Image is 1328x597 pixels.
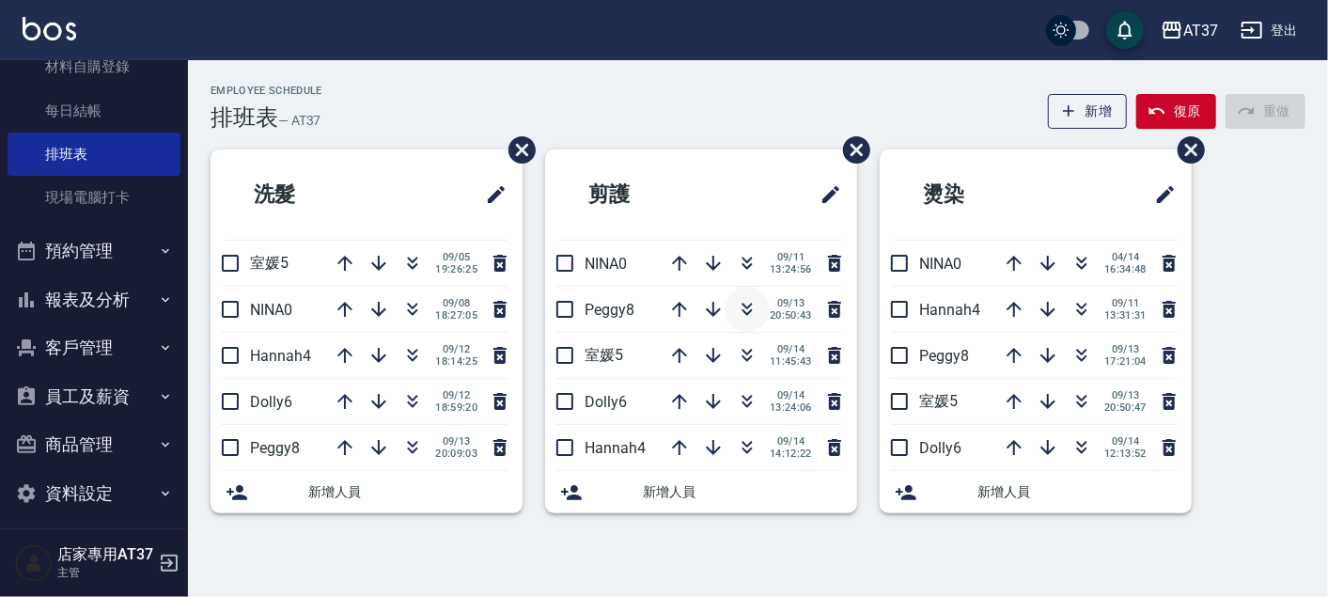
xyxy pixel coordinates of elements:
[435,297,477,309] span: 09/08
[1164,122,1208,178] span: 刪除班表
[435,263,477,275] span: 19:26:25
[8,420,180,469] button: 商品管理
[1104,263,1147,275] span: 16:34:48
[8,45,180,88] a: 材料自購登錄
[494,122,539,178] span: 刪除班表
[1143,172,1177,217] span: 修改班表的標題
[919,439,961,457] span: Dolly6
[8,372,180,421] button: 員工及薪資
[1104,251,1147,263] span: 04/14
[1153,11,1226,50] button: AT37
[770,355,812,368] span: 11:45:43
[808,172,842,217] span: 修改班表的標題
[585,393,627,411] span: Dolly6
[211,104,278,131] h3: 排班表
[770,448,812,460] span: 14:12:22
[770,251,812,263] span: 09/11
[560,161,733,228] h2: 剪護
[1136,94,1216,129] button: 復原
[1106,11,1144,49] button: save
[919,255,961,273] span: NINA0
[1104,297,1147,309] span: 09/11
[435,309,477,322] span: 18:27:05
[1104,401,1147,414] span: 20:50:47
[770,263,812,275] span: 13:24:56
[211,85,322,97] h2: Employee Schedule
[770,435,812,448] span: 09/14
[435,355,477,368] span: 18:14:25
[250,439,300,457] span: Peggy8
[435,389,477,401] span: 09/12
[23,17,76,40] img: Logo
[1183,19,1218,42] div: AT37
[8,133,180,176] a: 排班表
[474,172,508,217] span: 修改班表的標題
[643,482,842,502] span: 新增人員
[770,343,812,355] span: 09/14
[1104,448,1147,460] span: 12:13:52
[1048,94,1128,129] button: 新增
[1104,343,1147,355] span: 09/13
[545,471,857,513] div: 新增人員
[250,393,292,411] span: Dolly6
[919,347,969,365] span: Peggy8
[8,227,180,275] button: 預約管理
[1104,309,1147,322] span: 13:31:31
[250,347,311,365] span: Hannah4
[895,161,1068,228] h2: 燙染
[770,401,812,414] span: 13:24:06
[770,389,812,401] span: 09/14
[585,439,646,457] span: Hannah4
[919,392,958,410] span: 室媛5
[977,482,1177,502] span: 新增人員
[770,297,812,309] span: 09/13
[435,401,477,414] span: 18:59:20
[1104,435,1147,448] span: 09/14
[880,471,1192,513] div: 新增人員
[435,343,477,355] span: 09/12
[1104,355,1147,368] span: 17:21:04
[57,545,153,564] h5: 店家專用AT37
[8,323,180,372] button: 客戶管理
[250,301,292,319] span: NINA0
[1104,389,1147,401] span: 09/13
[8,275,180,324] button: 報表及分析
[919,301,980,319] span: Hannah4
[278,111,321,131] h6: — AT37
[435,435,477,448] span: 09/13
[8,469,180,518] button: 資料設定
[226,161,398,228] h2: 洗髮
[211,471,523,513] div: 新增人員
[585,346,623,364] span: 室媛5
[1233,13,1305,48] button: 登出
[308,482,508,502] span: 新增人員
[15,544,53,582] img: Person
[435,251,477,263] span: 09/05
[8,176,180,219] a: 現場電腦打卡
[8,89,180,133] a: 每日結帳
[57,564,153,581] p: 主管
[435,448,477,460] span: 20:09:03
[585,255,627,273] span: NINA0
[829,122,873,178] span: 刪除班表
[770,309,812,322] span: 20:50:43
[585,301,634,319] span: Peggy8
[250,254,289,272] span: 室媛5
